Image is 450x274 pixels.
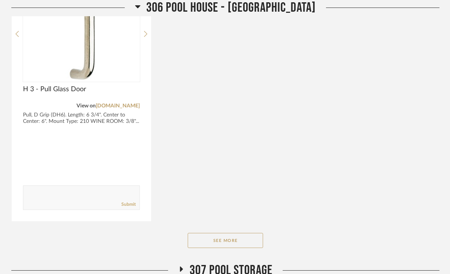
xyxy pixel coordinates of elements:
[188,233,263,248] button: See More
[23,86,140,94] span: H 3 - Pull Glass Door
[121,202,136,208] a: Submit
[77,104,96,109] span: View on
[23,112,140,125] div: Pull, D Grip (DH6). Length: 6 3/4". Center to Center: 6". Mount Type: 210 WINE ROOM: 3/8"...
[96,104,140,109] a: [DOMAIN_NAME]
